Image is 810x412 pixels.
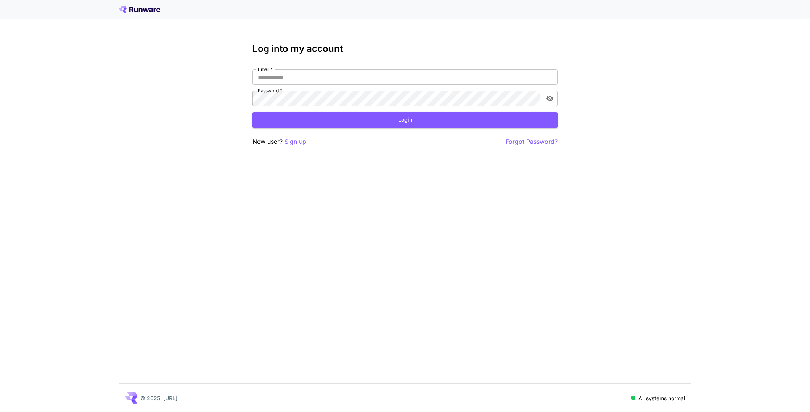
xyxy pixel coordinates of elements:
p: © 2025, [URL] [140,394,177,402]
p: New user? [252,137,306,146]
button: toggle password visibility [543,92,557,105]
button: Sign up [284,137,306,146]
label: Password [258,87,282,94]
button: Login [252,112,558,128]
button: Forgot Password? [506,137,558,146]
label: Email [258,66,273,72]
p: All systems normal [638,394,685,402]
h3: Log into my account [252,43,558,54]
